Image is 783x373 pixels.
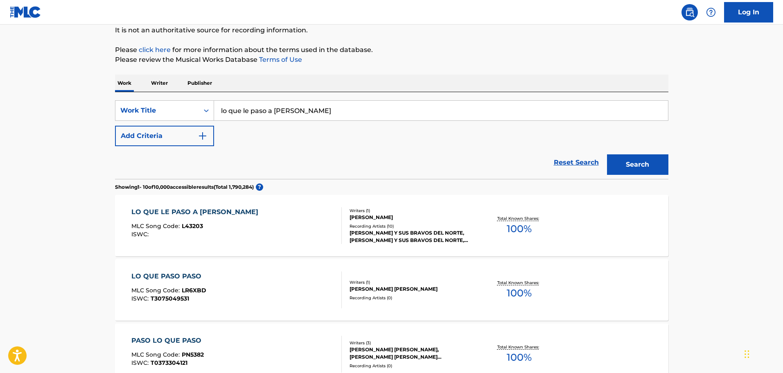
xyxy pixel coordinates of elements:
[507,350,532,365] span: 100 %
[115,45,668,55] p: Please for more information about the terms used in the database.
[182,351,204,358] span: PN5382
[185,75,214,92] p: Publisher
[115,55,668,65] p: Please review the Musical Works Database
[497,215,541,222] p: Total Known Shares:
[703,4,719,20] div: Help
[10,6,41,18] img: MLC Logo
[742,334,783,373] iframe: Chat Widget
[350,223,473,229] div: Recording Artists ( 10 )
[724,2,773,23] a: Log In
[350,285,473,293] div: [PERSON_NAME] [PERSON_NAME]
[131,336,205,346] div: PASO LO QUE PASO
[350,279,473,285] div: Writers ( 1 )
[182,287,206,294] span: LR6XBD
[256,183,263,191] span: ?
[131,271,206,281] div: LO QUE PASO PASO
[497,280,541,286] p: Total Known Shares:
[115,75,134,92] p: Work
[131,287,182,294] span: MLC Song Code :
[607,154,668,175] button: Search
[681,4,698,20] a: Public Search
[745,342,749,366] div: Drag
[257,56,302,63] a: Terms of Use
[151,295,189,302] span: T3075049531
[198,131,208,141] img: 9d2ae6d4665cec9f34b9.svg
[497,344,541,350] p: Total Known Shares:
[350,346,473,361] div: [PERSON_NAME] [PERSON_NAME], [PERSON_NAME] [PERSON_NAME] [PERSON_NAME]
[115,259,668,321] a: LO QUE PASO PASOMLC Song Code:LR6XBDISWC:T3075049531Writers (1)[PERSON_NAME] [PERSON_NAME]Recordi...
[131,231,151,238] span: ISWC :
[350,229,473,244] div: [PERSON_NAME] Y SUS BRAVOS DEL NORTE, [PERSON_NAME] Y SUS BRAVOS DEL NORTE, [PERSON_NAME] Y SUS B...
[350,363,473,369] div: Recording Artists ( 0 )
[131,295,151,302] span: ISWC :
[151,359,187,366] span: T0373304121
[115,100,668,179] form: Search Form
[350,214,473,221] div: [PERSON_NAME]
[149,75,170,92] p: Writer
[350,208,473,214] div: Writers ( 1 )
[120,106,194,115] div: Work Title
[350,295,473,301] div: Recording Artists ( 0 )
[131,359,151,366] span: ISWC :
[115,25,668,35] p: It is not an authoritative source for recording information.
[131,207,262,217] div: LO QUE LE PASO A [PERSON_NAME]
[685,7,695,17] img: search
[550,154,603,172] a: Reset Search
[131,222,182,230] span: MLC Song Code :
[115,195,668,256] a: LO QUE LE PASO A [PERSON_NAME]MLC Song Code:L43203ISWC:Writers (1)[PERSON_NAME]Recording Artists ...
[706,7,716,17] img: help
[131,351,182,358] span: MLC Song Code :
[507,222,532,236] span: 100 %
[115,183,254,191] p: Showing 1 - 10 of 10,000 accessible results (Total 1,790,284 )
[350,340,473,346] div: Writers ( 3 )
[182,222,203,230] span: L43203
[115,126,214,146] button: Add Criteria
[139,46,171,54] a: click here
[507,286,532,301] span: 100 %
